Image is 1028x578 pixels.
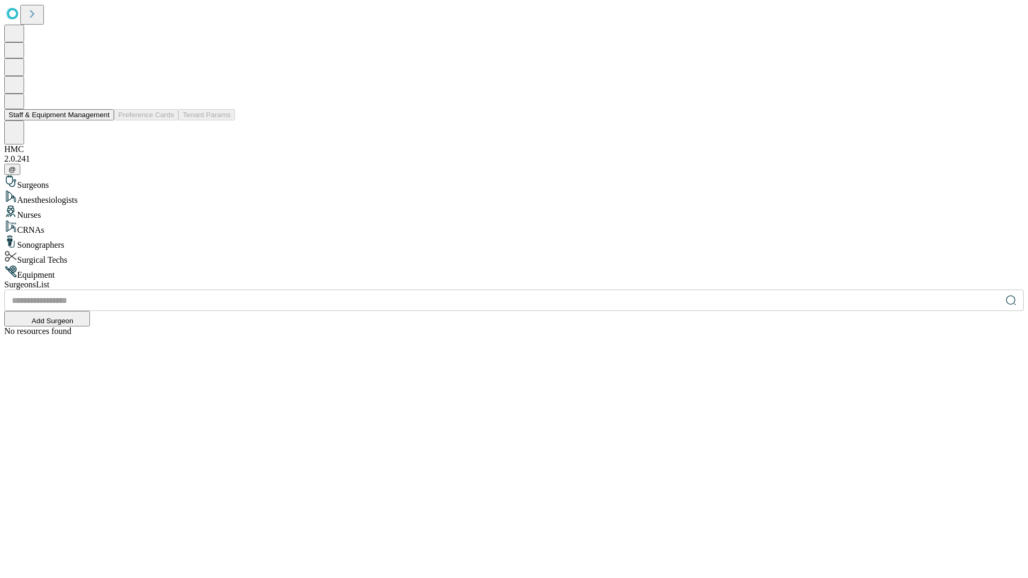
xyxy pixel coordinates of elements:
[4,326,1024,336] div: No resources found
[32,317,73,325] span: Add Surgeon
[4,154,1024,164] div: 2.0.241
[4,235,1024,250] div: Sonographers
[4,144,1024,154] div: HMC
[4,175,1024,190] div: Surgeons
[4,205,1024,220] div: Nurses
[9,165,16,173] span: @
[4,109,114,120] button: Staff & Equipment Management
[4,250,1024,265] div: Surgical Techs
[4,220,1024,235] div: CRNAs
[114,109,178,120] button: Preference Cards
[4,190,1024,205] div: Anesthesiologists
[4,311,90,326] button: Add Surgeon
[4,280,1024,290] div: Surgeons List
[178,109,235,120] button: Tenant Params
[4,164,20,175] button: @
[4,265,1024,280] div: Equipment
